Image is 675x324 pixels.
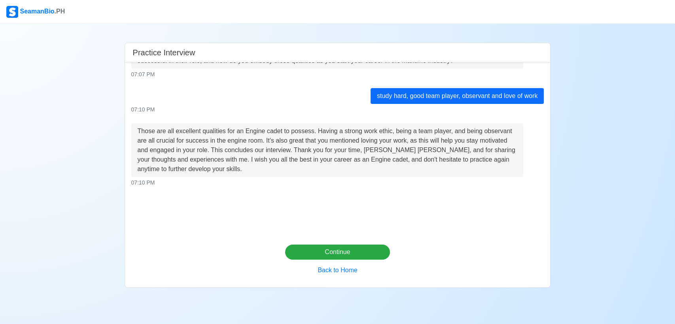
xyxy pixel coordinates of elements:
[285,245,390,260] button: Continue
[55,8,65,15] span: .PH
[131,105,544,114] div: 07:10 PM
[131,70,544,79] div: 07:07 PM
[308,263,367,278] button: Back to Home
[6,6,65,18] div: SeamanBio
[138,126,517,174] div: Those are all excellent qualities for an Engine cadet to possess. Having a strong work ethic, bei...
[6,6,18,18] img: Logo
[371,88,544,104] div: study hard, good team player, observant and love of work
[131,179,544,187] div: 07:10 PM
[133,48,195,57] h5: Practice Interview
